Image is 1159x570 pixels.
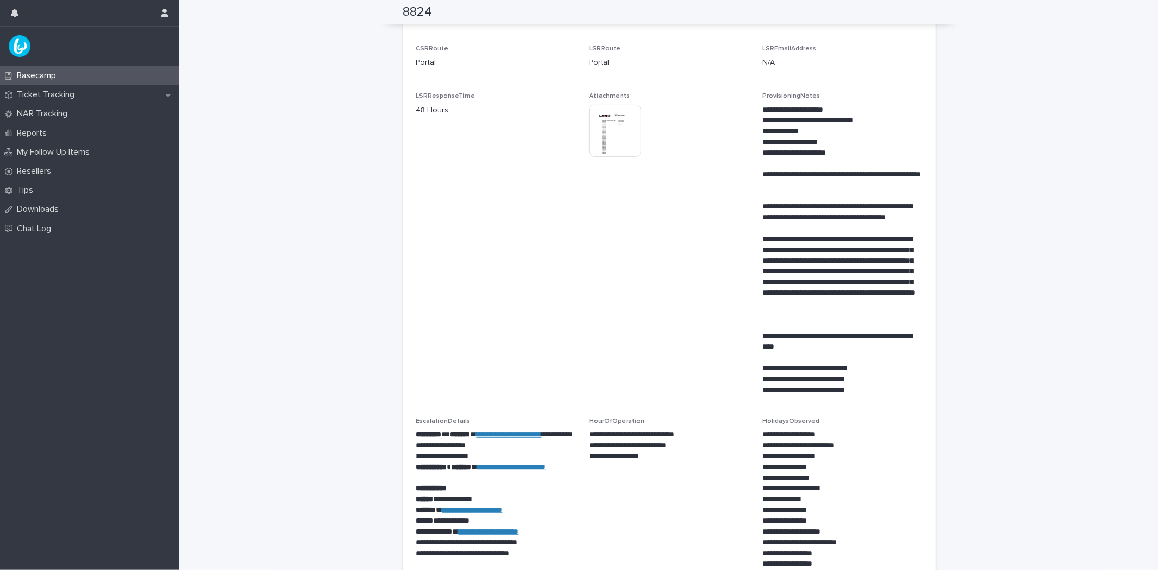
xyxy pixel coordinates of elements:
[416,105,577,116] p: 48 Hours
[416,93,475,99] span: LSRResponseTime
[12,128,55,138] p: Reports
[762,46,816,52] span: LSREmailAddress
[12,71,65,81] p: Basecamp
[12,90,83,100] p: Ticket Tracking
[12,204,67,214] p: Downloads
[762,57,923,68] p: N/A
[589,93,630,99] span: Attachments
[12,147,98,157] p: My Follow Up Items
[12,166,60,176] p: Resellers
[12,224,60,234] p: Chat Log
[416,46,449,52] span: CSRRoute
[416,418,471,425] span: EscalationDetails
[589,46,621,52] span: LSRRoute
[12,185,42,195] p: Tips
[12,109,76,119] p: NAR Tracking
[416,57,436,68] span: Portal
[9,35,30,57] img: UPKZpZA3RCu7zcH4nw8l
[403,4,433,20] h2: 8824
[762,418,819,425] span: HolidaysObserved
[589,57,609,68] span: Portal
[762,93,820,99] span: ProvisioningNotes
[589,418,644,425] span: HourOfOperation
